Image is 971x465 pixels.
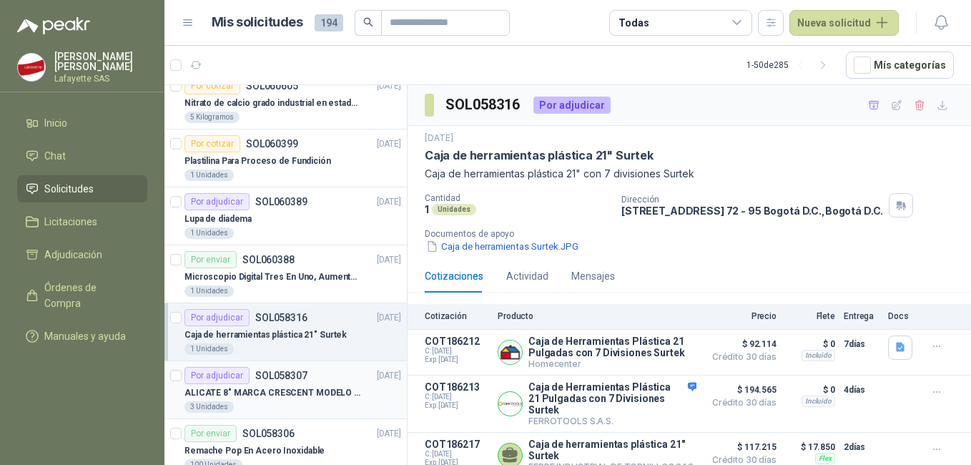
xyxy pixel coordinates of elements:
[164,245,407,303] a: Por enviarSOL060388[DATE] Microscopio Digital Tres En Uno, Aumento De 1000x1 Unidades
[445,94,522,116] h3: SOL058316
[571,268,615,284] div: Mensajes
[425,193,610,203] p: Cantidad
[618,15,649,31] div: Todas
[184,227,234,239] div: 1 Unidades
[425,268,483,284] div: Cotizaciones
[17,241,147,268] a: Adjudicación
[17,142,147,170] a: Chat
[425,347,489,356] span: C: [DATE]
[425,439,489,450] p: COT186217
[425,239,580,254] button: Caja de herramientas Surtek.JPG
[528,381,696,416] p: Caja de Herramientas Plástica 21 Pulgadas con 7 Divisiones Surtek
[377,253,401,267] p: [DATE]
[425,393,489,401] span: C: [DATE]
[54,74,147,83] p: Lafayette SAS
[255,313,307,323] p: SOL058316
[184,170,234,181] div: 1 Unidades
[164,72,407,129] a: Por cotizarSOL060605[DATE] Nitrato de calcio grado industrial en estado solido5 Kilogramos
[17,323,147,350] a: Manuales y ayuda
[785,381,835,398] p: $ 0
[184,367,250,384] div: Por adjudicar
[184,343,234,355] div: 1 Unidades
[844,336,879,353] p: 7 días
[844,311,879,321] p: Entrega
[184,97,363,110] p: Nitrato de calcio grado industrial en estado solido
[528,416,696,426] p: FERROTOOLS S.A.S.
[498,341,522,364] img: Company Logo
[789,10,899,36] button: Nueva solicitud
[164,361,407,419] a: Por adjudicarSOL058307[DATE] ALICATE 8" MARCA CRESCENT MODELO 38008tv3 Unidades
[846,52,954,79] button: Mís categorías
[815,453,835,464] div: Flex
[425,311,489,321] p: Cotización
[164,129,407,187] a: Por cotizarSOL060399[DATE] Plastilina Para Proceso de Fundición1 Unidades
[184,386,363,400] p: ALICATE 8" MARCA CRESCENT MODELO 38008tv
[44,247,102,263] span: Adjudicación
[377,427,401,441] p: [DATE]
[246,81,298,91] p: SOL060605
[844,439,879,456] p: 2 días
[242,255,295,265] p: SOL060388
[425,132,453,145] p: [DATE]
[432,204,476,215] div: Unidades
[498,311,696,321] p: Producto
[44,214,97,230] span: Licitaciones
[363,17,373,27] span: search
[621,195,883,205] p: Dirección
[425,148,654,163] p: Caja de herramientas plástica 21" Surtek
[528,439,696,461] p: Caja de herramientas plástica 21" Surtek
[377,195,401,209] p: [DATE]
[17,274,147,317] a: Órdenes de Compra
[184,401,234,413] div: 3 Unidades
[705,336,777,353] span: $ 92.114
[184,309,250,326] div: Por adjudicar
[44,181,94,197] span: Solicitudes
[425,381,489,393] p: COT186213
[705,381,777,398] span: $ 194.565
[425,229,965,239] p: Documentos de apoyo
[54,52,147,72] p: [PERSON_NAME] [PERSON_NAME]
[212,12,303,33] h1: Mis solicitudes
[705,311,777,321] p: Precio
[246,139,298,149] p: SOL060399
[425,203,429,215] p: 1
[17,109,147,137] a: Inicio
[844,381,879,398] p: 4 días
[802,396,835,407] div: Incluido
[888,311,917,321] p: Docs
[506,268,548,284] div: Actividad
[425,336,489,347] p: COT186212
[44,280,134,311] span: Órdenes de Compra
[164,187,407,245] a: Por adjudicarSOL060389[DATE] Lupa de diadema1 Unidades
[184,135,240,152] div: Por cotizar
[184,285,234,297] div: 1 Unidades
[184,425,237,442] div: Por enviar
[533,97,611,114] div: Por adjudicar
[184,212,252,226] p: Lupa de diadema
[425,401,489,410] span: Exp: [DATE]
[785,336,835,353] p: $ 0
[425,166,954,182] p: Caja de herramientas plástica 21" con 7 divisiones Surtek
[425,450,489,459] span: C: [DATE]
[705,353,777,361] span: Crédito 30 días
[785,439,835,456] p: $ 17.850
[184,112,240,123] div: 5 Kilogramos
[377,137,401,151] p: [DATE]
[255,197,307,207] p: SOL060389
[377,311,401,325] p: [DATE]
[785,311,835,321] p: Flete
[498,392,522,416] img: Company Logo
[17,208,147,235] a: Licitaciones
[528,358,696,369] p: Homecenter
[621,205,883,217] p: [STREET_ADDRESS] 72 - 95 Bogotá D.C. , Bogotá D.C.
[44,115,67,131] span: Inicio
[184,251,237,268] div: Por enviar
[746,54,834,77] div: 1 - 50 de 285
[255,371,307,381] p: SOL058307
[705,456,777,464] span: Crédito 30 días
[44,148,66,164] span: Chat
[705,398,777,407] span: Crédito 30 días
[705,439,777,456] span: $ 117.215
[528,336,696,358] p: Caja de Herramientas Plástica 21 Pulgadas con 7 Divisiones Surtek
[184,444,325,458] p: Remache Pop En Acero Inoxidable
